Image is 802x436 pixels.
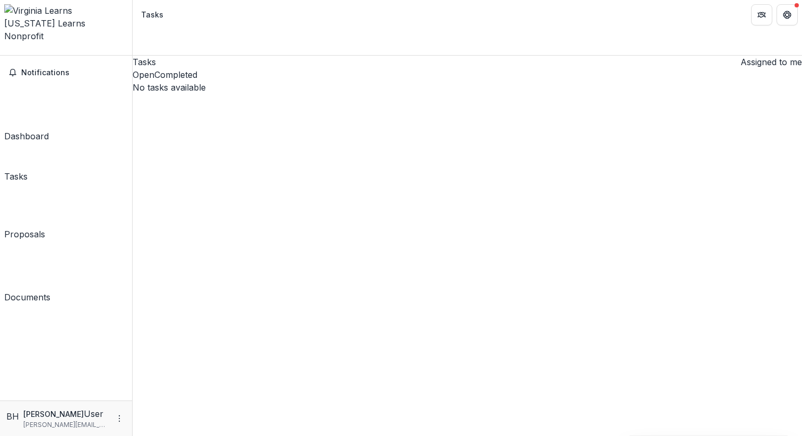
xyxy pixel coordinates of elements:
[141,9,163,20] div: Tasks
[4,130,49,143] div: Dashboard
[133,68,154,81] button: Open
[751,4,772,25] button: Partners
[21,68,124,77] span: Notifications
[4,170,28,183] div: Tasks
[4,187,45,241] a: Proposals
[4,228,45,241] div: Proposals
[4,245,50,304] a: Documents
[4,4,128,17] img: Virginia Learns
[4,17,128,30] div: [US_STATE] Learns
[4,31,43,41] span: Nonprofit
[4,291,50,304] div: Documents
[23,420,109,430] p: [PERSON_NAME][EMAIL_ADDRESS][DOMAIN_NAME]
[84,407,103,420] p: User
[113,412,126,425] button: More
[6,410,19,423] div: Brandon Hess
[777,4,798,25] button: Get Help
[736,56,802,68] button: Assigned to me
[23,408,84,420] p: [PERSON_NAME]
[133,56,156,68] h2: Tasks
[154,68,197,81] button: Completed
[4,85,49,143] a: Dashboard
[137,7,168,22] nav: breadcrumb
[4,64,128,81] button: Notifications
[4,147,28,183] a: Tasks
[133,81,802,94] p: No tasks available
